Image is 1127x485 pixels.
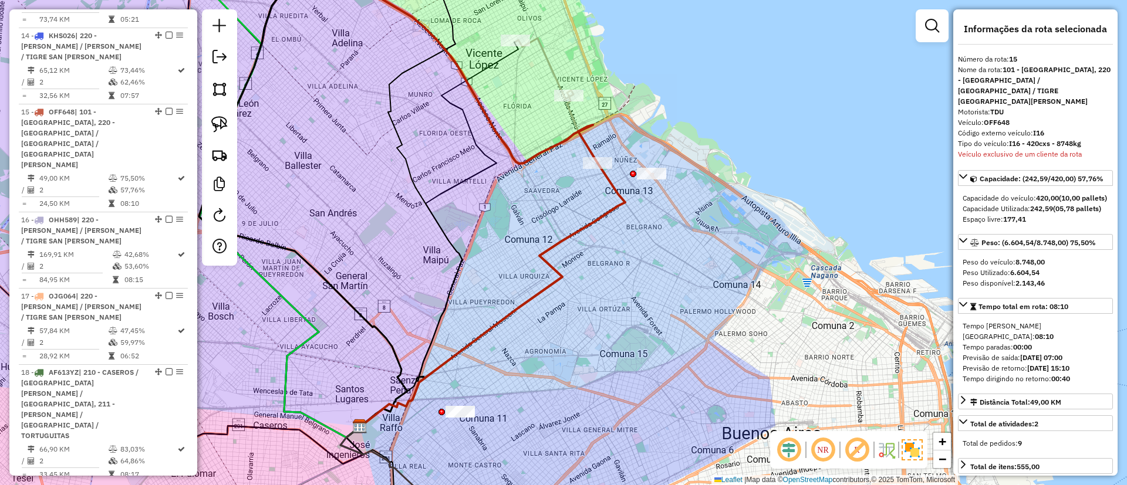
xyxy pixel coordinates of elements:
[1015,257,1045,266] strong: 8.748,00
[49,291,76,300] span: OJG064
[109,339,117,346] i: % de utilização da cubagem
[176,368,183,375] em: Opções
[958,23,1113,35] h4: Informações da rota selecionada
[963,257,1045,266] span: Peso do veículo:
[120,13,177,25] td: 05:21
[155,32,162,39] em: Alterar sequência das rotas
[109,352,114,359] i: Tempo total em rota
[211,147,228,163] img: Criar rota
[21,198,27,209] td: =
[1020,353,1062,362] strong: [DATE] 07:00
[984,118,1010,127] strong: OFF648
[120,337,177,348] td: 59,97%
[21,455,27,467] td: /
[958,65,1113,107] div: Nome da rota:
[963,438,1108,449] div: Total de pedidos:
[637,168,666,179] div: Atividade não roteirizada - COTO C.I.C.S.A. - NO I33
[958,149,1113,160] div: Veículo exclusivo de um cliente da rota
[963,278,1108,289] div: Peso disponível:
[120,443,177,455] td: 83,03%
[933,450,951,468] a: Zoom out
[843,436,871,464] span: Exibir rótulo
[939,434,946,449] span: +
[28,339,35,346] i: Total de Atividades
[970,397,1061,408] div: Distância Total:
[958,128,1113,138] div: Código externo veículo:
[28,263,35,270] i: Total de Atividades
[109,186,117,194] i: % de utilização da cubagem
[113,251,122,258] i: % de utilização do peso
[958,188,1113,229] div: Capacidade: (242,59/420,00) 57,76%
[39,90,108,101] td: 32,56 KM
[958,316,1113,389] div: Tempo total em rota: 08:10
[109,79,117,86] i: % de utilização da cubagem
[39,337,108,348] td: 2
[958,458,1113,474] a: Total de itens:555,00
[21,260,27,272] td: /
[970,462,1040,472] div: Total de itens:
[120,198,177,209] td: 08:10
[124,260,177,272] td: 53,60%
[120,184,177,196] td: 57,76%
[1013,342,1032,351] strong: 00:00
[39,325,108,337] td: 57,84 KM
[208,172,231,199] a: Criar modelo
[113,276,119,283] i: Tempo total em rota
[208,14,231,40] a: Nova sessão e pesquisa
[28,175,35,182] i: Distância Total
[1036,194,1059,202] strong: 420,00
[21,368,139,440] span: 18 -
[21,107,115,169] span: 15 -
[176,292,183,299] em: Opções
[39,455,108,467] td: 2
[920,14,944,38] a: Exibir filtros
[39,469,108,480] td: 33,45 KM
[809,436,837,464] span: Ocultar NR
[109,327,117,334] i: % de utilização do peso
[963,352,1108,363] div: Previsão de saída:
[21,215,141,245] span: 16 -
[39,260,112,272] td: 2
[21,31,141,61] span: 14 -
[1051,374,1070,383] strong: 00:40
[120,469,177,480] td: 08:17
[120,325,177,337] td: 47,45%
[1030,204,1053,213] strong: 242,59
[933,433,951,450] a: Zoom in
[39,13,108,25] td: 73,74 KM
[120,172,177,184] td: 75,50%
[981,238,1096,247] span: Peso: (6.604,54/8.748,00) 75,50%
[963,267,1108,278] div: Peso Utilizado:
[176,32,183,39] em: Opções
[958,107,1113,117] div: Motorista:
[120,76,177,88] td: 62,46%
[120,65,177,76] td: 73,44%
[109,457,117,464] i: % de utilização da cubagem
[120,350,177,362] td: 06:52
[958,433,1113,453] div: Total de atividades:2
[109,92,114,99] i: Tempo total em rota
[963,204,1108,214] div: Capacidade Utilizada:
[28,79,35,86] i: Total de Atividades
[120,455,177,467] td: 64,86%
[1033,128,1044,137] strong: I16
[352,419,367,434] img: SAZ AR Santos Lugares - SMK
[176,216,183,223] em: Opções
[109,200,114,207] i: Tempo total em rota
[711,475,958,485] div: Map data © contributors,© 2025 TomTom, Microsoft
[39,198,108,209] td: 24,50 KM
[109,471,114,478] i: Tempo total em rota
[1017,462,1040,471] strong: 555,00
[980,174,1104,183] span: Capacidade: (242,59/420,00) 57,76%
[21,13,27,25] td: =
[124,249,177,260] td: 42,68%
[990,107,1004,116] strong: TDU
[109,16,114,23] i: Tempo total em rota
[28,186,35,194] i: Total de Atividades
[207,142,232,168] a: Criar rota
[21,469,27,480] td: =
[28,446,35,453] i: Distância Total
[166,108,173,115] em: Finalizar rota
[958,117,1113,128] div: Veículo:
[958,252,1113,293] div: Peso: (6.604,54/8.748,00) 75,50%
